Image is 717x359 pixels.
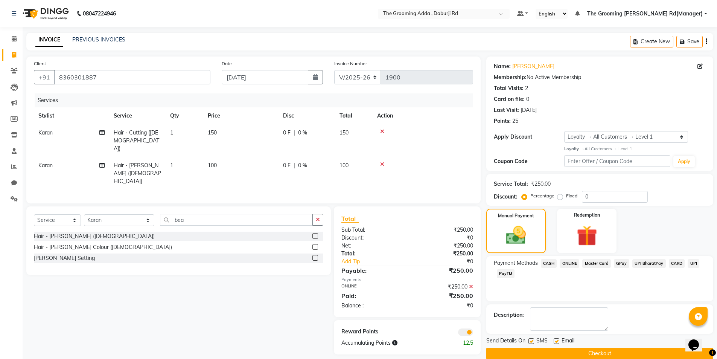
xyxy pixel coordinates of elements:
[407,234,479,242] div: ₹0
[587,10,703,18] span: The Grooming [PERSON_NAME] Rd(Manager)
[341,215,359,223] span: Total
[494,106,519,114] div: Last Visit:
[494,73,706,81] div: No Active Membership
[525,84,528,92] div: 2
[336,250,407,258] div: Total:
[298,129,307,137] span: 0 %
[497,269,515,278] span: PayTM
[632,259,666,268] span: UPI BharatPay
[34,60,46,67] label: Client
[34,243,172,251] div: Hair - [PERSON_NAME] Colour ([DEMOGRAPHIC_DATA])
[336,266,407,275] div: Payable:
[109,107,166,124] th: Service
[541,259,557,268] span: CASH
[336,328,407,336] div: Reward Points
[494,193,517,201] div: Discount:
[669,259,685,268] span: CARD
[166,107,203,124] th: Qty
[114,162,161,185] span: Hair - [PERSON_NAME] ([DEMOGRAPHIC_DATA])
[34,254,95,262] div: [PERSON_NAME] Setting
[38,129,53,136] span: Karan
[34,232,155,240] div: Hair - [PERSON_NAME] ([DEMOGRAPHIC_DATA])
[494,133,565,141] div: Apply Discount
[536,337,548,346] span: SMS
[564,155,670,167] input: Enter Offer / Coupon Code
[494,117,511,125] div: Points:
[526,95,529,103] div: 0
[494,95,525,103] div: Card on file:
[407,291,479,300] div: ₹250.00
[407,266,479,275] div: ₹250.00
[170,162,173,169] span: 1
[614,259,629,268] span: GPay
[373,107,473,124] th: Action
[336,242,407,250] div: Net:
[530,192,554,199] label: Percentage
[688,259,699,268] span: UPI
[72,36,125,43] a: PREVIOUS INVOICES
[566,192,577,199] label: Fixed
[336,226,407,234] div: Sub Total:
[336,291,407,300] div: Paid:
[335,107,373,124] th: Total
[630,36,673,47] button: Create New
[83,3,116,24] b: 08047224946
[336,234,407,242] div: Discount:
[673,156,695,167] button: Apply
[294,129,295,137] span: |
[531,180,551,188] div: ₹250.00
[203,107,279,124] th: Price
[334,60,367,67] label: Invoice Number
[407,250,479,258] div: ₹250.00
[283,129,291,137] span: 0 F
[494,180,528,188] div: Service Total:
[512,63,554,70] a: [PERSON_NAME]
[35,93,479,107] div: Services
[521,106,537,114] div: [DATE]
[294,162,295,170] span: |
[564,146,706,152] div: All Customers → Level 1
[34,107,109,124] th: Stylist
[208,129,217,136] span: 150
[160,214,313,226] input: Search or Scan
[685,329,709,351] iframe: chat widget
[208,162,217,169] span: 100
[562,337,574,346] span: Email
[339,129,349,136] span: 150
[574,212,600,218] label: Redemption
[486,337,525,346] span: Send Details On
[336,302,407,310] div: Balance :
[494,84,524,92] div: Total Visits:
[676,36,703,47] button: Save
[494,259,538,267] span: Payment Methods
[582,259,611,268] span: Master Card
[34,70,55,84] button: +91
[564,146,584,151] strong: Loyalty →
[498,212,534,219] label: Manual Payment
[336,283,407,291] div: ONLINE
[19,3,71,24] img: logo
[494,311,524,319] div: Description:
[500,224,532,247] img: _cash.svg
[407,283,479,291] div: ₹250.00
[512,117,518,125] div: 25
[443,339,479,347] div: 12.5
[494,63,511,70] div: Name:
[170,129,173,136] span: 1
[419,258,479,266] div: ₹0
[494,157,565,165] div: Coupon Code
[339,162,349,169] span: 100
[407,226,479,234] div: ₹250.00
[298,162,307,170] span: 0 %
[38,162,53,169] span: Karan
[570,223,604,249] img: _gift.svg
[336,258,419,266] a: Add Tip
[336,339,443,347] div: Accumulating Points
[222,60,232,67] label: Date
[283,162,291,170] span: 0 F
[494,73,527,81] div: Membership:
[114,129,159,152] span: Hair - Cutting ([DEMOGRAPHIC_DATA])
[35,33,63,47] a: INVOICE
[341,277,473,283] div: Payments
[407,242,479,250] div: ₹250.00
